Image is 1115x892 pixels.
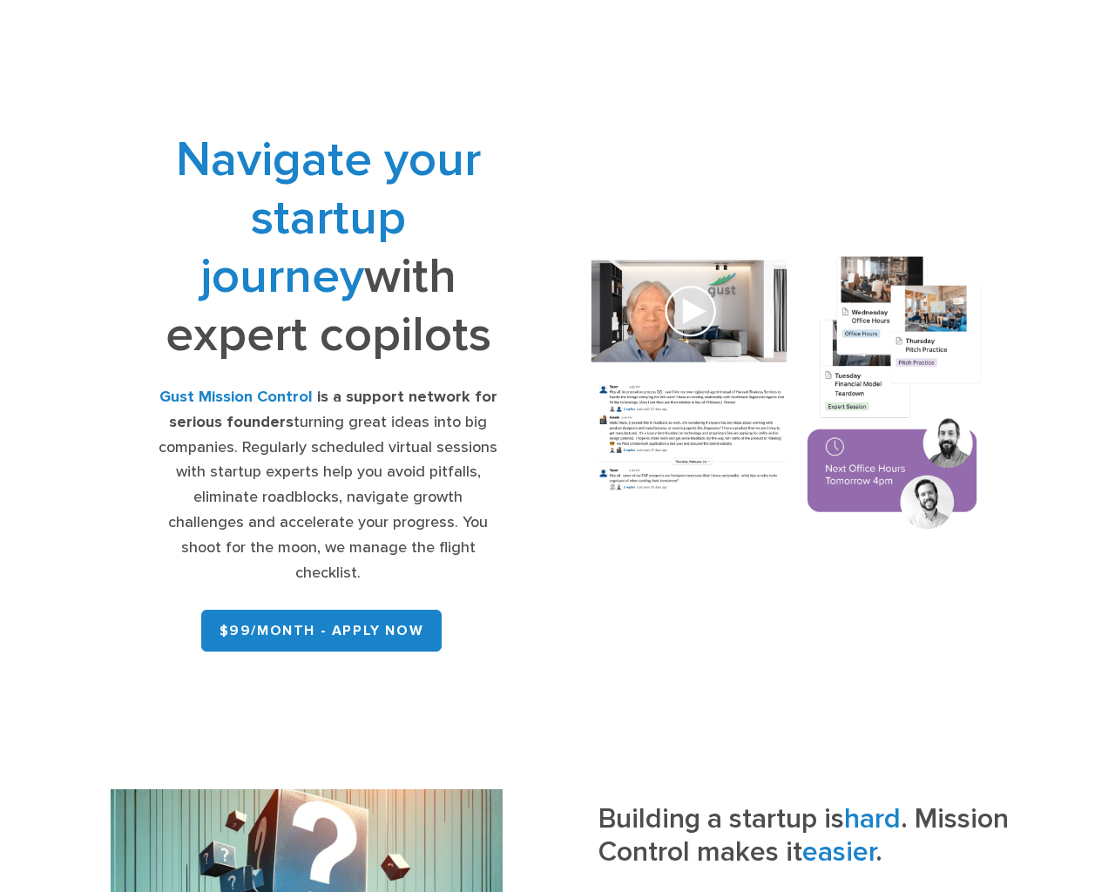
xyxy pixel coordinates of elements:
[156,385,502,585] div: turning great ideas into big companies. Regularly scheduled virtual sessions with startup experts...
[598,802,1046,881] h3: Building a startup is . Mission Control makes it .
[169,388,497,431] strong: is a support network for serious founders
[571,240,1003,549] img: Composition of calendar events, a video call presentation, and chat rooms
[802,835,875,868] span: easier
[844,802,901,835] span: hard
[176,131,481,306] span: Navigate your startup journey
[156,131,502,364] h1: with expert copilots
[201,610,443,652] a: $99/month - APPLY NOW
[159,388,313,406] strong: Gust Mission Control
